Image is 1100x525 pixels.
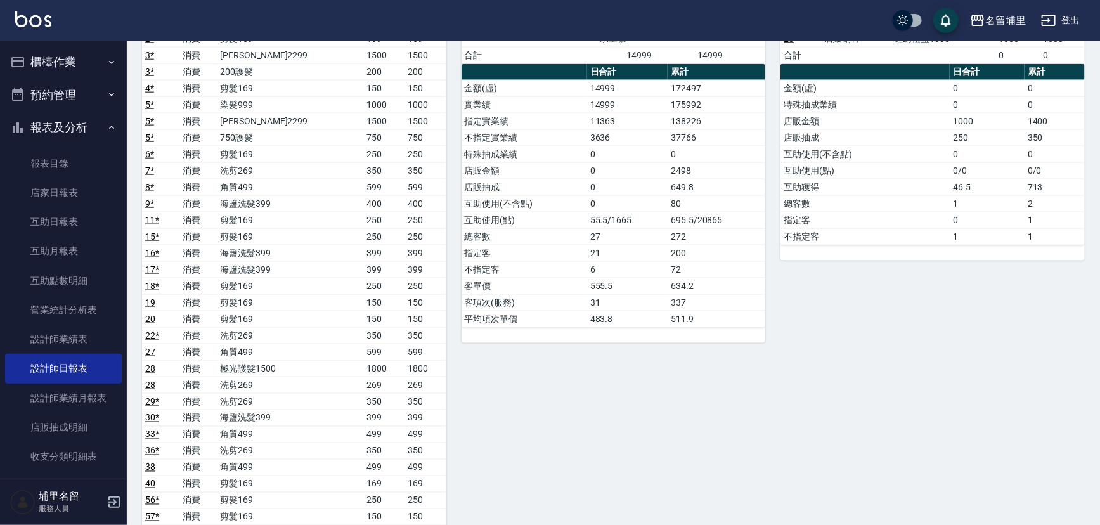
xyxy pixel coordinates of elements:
[587,146,668,162] td: 0
[179,63,217,80] td: 消費
[179,245,217,261] td: 消費
[780,146,950,162] td: 互助使用(不含點)
[217,63,363,80] td: 200護髮
[668,311,765,327] td: 511.9
[404,311,446,327] td: 150
[668,294,765,311] td: 337
[780,64,1085,245] table: a dense table
[363,212,404,228] td: 250
[462,195,587,212] td: 互助使用(不含點)
[950,195,1025,212] td: 1
[10,489,36,515] img: Person
[404,294,446,311] td: 150
[145,314,155,324] a: 20
[179,228,217,245] td: 消費
[950,129,1025,146] td: 250
[179,344,217,360] td: 消費
[363,377,404,393] td: 269
[217,426,363,443] td: 角質499
[404,63,446,80] td: 200
[668,80,765,96] td: 172497
[217,459,363,476] td: 角質499
[179,311,217,327] td: 消費
[668,245,765,261] td: 200
[462,80,587,96] td: 金額(虛)
[179,360,217,377] td: 消費
[217,212,363,228] td: 剪髮169
[404,195,446,212] td: 400
[145,363,155,373] a: 28
[462,278,587,294] td: 客單價
[404,212,446,228] td: 250
[404,476,446,492] td: 169
[217,294,363,311] td: 剪髮169
[179,443,217,459] td: 消費
[145,479,155,489] a: 40
[668,212,765,228] td: 695.5/20865
[950,80,1025,96] td: 0
[668,278,765,294] td: 634.2
[950,113,1025,129] td: 1000
[363,96,404,113] td: 1000
[462,162,587,179] td: 店販金額
[217,80,363,96] td: 剪髮169
[179,476,217,492] td: 消費
[462,261,587,278] td: 不指定客
[363,245,404,261] td: 399
[404,344,446,360] td: 599
[1025,146,1085,162] td: 0
[780,47,821,63] td: 合計
[179,129,217,146] td: 消費
[217,377,363,393] td: 洗剪269
[780,162,950,179] td: 互助使用(點)
[363,426,404,443] td: 499
[363,476,404,492] td: 169
[363,443,404,459] td: 350
[5,295,122,325] a: 營業統計分析表
[179,459,217,476] td: 消費
[587,311,668,327] td: 483.8
[950,146,1025,162] td: 0
[404,393,446,410] td: 350
[363,228,404,245] td: 250
[217,195,363,212] td: 海鹽洗髮399
[1025,179,1085,195] td: 713
[179,410,217,426] td: 消費
[5,354,122,383] a: 設計師日報表
[179,261,217,278] td: 消費
[404,80,446,96] td: 150
[217,113,363,129] td: [PERSON_NAME]2299
[179,162,217,179] td: 消費
[363,63,404,80] td: 200
[363,195,404,212] td: 400
[5,325,122,354] a: 設計師業績表
[363,261,404,278] td: 399
[462,212,587,228] td: 互助使用(點)
[5,266,122,295] a: 互助點數明細
[217,360,363,377] td: 極光護髮1500
[668,162,765,179] td: 2498
[217,261,363,278] td: 海鹽洗髮399
[145,462,155,472] a: 38
[217,509,363,525] td: 剪髮169
[363,459,404,476] td: 499
[217,476,363,492] td: 剪髮169
[462,64,766,328] table: a dense table
[1025,64,1085,81] th: 累計
[5,237,122,266] a: 互助月報表
[965,8,1031,34] button: 名留埔里
[462,245,587,261] td: 指定客
[462,294,587,311] td: 客項次(服務)
[995,47,1040,63] td: 0
[462,47,515,63] td: 合計
[1025,195,1085,212] td: 2
[462,129,587,146] td: 不指定實業績
[933,8,959,33] button: save
[462,113,587,129] td: 指定實業績
[363,410,404,426] td: 399
[217,327,363,344] td: 洗剪269
[363,327,404,344] td: 350
[5,178,122,207] a: 店家日報表
[985,13,1026,29] div: 名留埔里
[668,179,765,195] td: 649.8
